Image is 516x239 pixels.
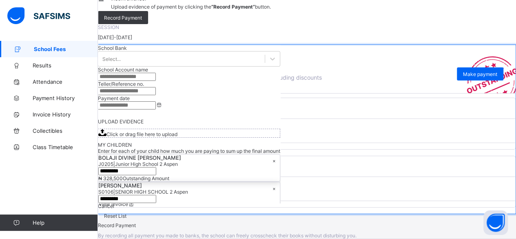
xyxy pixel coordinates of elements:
[211,4,255,10] b: “Record Payment”
[98,142,132,148] span: MY CHILDREN
[98,34,132,40] span: [DATE]-[DATE]
[98,175,123,181] span: ₦ 328,500
[98,67,148,73] label: School Account name
[103,98,515,104] span: [PERSON_NAME]
[272,158,276,164] div: ×
[33,62,98,69] span: Results
[98,161,178,167] span: J0205 | Junior High School 2 Aspen
[33,127,98,134] span: Collectibles
[98,129,280,138] span: Click or drag file here to upload
[272,185,276,192] div: ×
[98,24,119,30] span: SESSION
[7,7,70,25] img: safsims
[98,81,144,87] label: Teller/Reference no.
[102,56,121,62] div: Select...
[34,46,98,52] span: School Fees
[33,95,98,101] span: Payment History
[463,71,497,77] span: Make payment
[98,154,181,161] span: BOLAJI DIVINE [PERSON_NAME]
[456,47,516,93] img: outstanding-stamp.3c148f88c3ebafa6da95868fa43343a1.svg
[33,78,98,85] span: Attendance
[98,203,114,209] span: Cancel
[103,156,515,162] span: BOLAJI DIVINE [PERSON_NAME]
[33,219,97,226] span: Help
[33,144,98,150] span: Class Timetable
[104,213,126,219] span: Reset List
[98,148,280,154] span: Enter for each of your child how much you are paying to sum up the final amount
[98,182,188,189] span: [PERSON_NAME]
[106,131,177,137] span: Click or drag file here to upload
[483,210,508,235] button: Open asap
[98,45,127,51] span: School Bank
[98,232,357,239] span: By recording all payment you made to banks, the school can freely crosscheck their books without ...
[98,95,130,101] label: Payment date
[98,118,144,125] span: UPLOAD EVIDENCE
[98,189,188,195] span: S0106 | SENIOR HIGH SCHOOL 2 Aspen
[123,175,169,181] span: Outstanding Amount
[33,111,98,118] span: Invoice History
[104,15,142,21] span: Record Payment
[98,222,136,228] span: Record Payment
